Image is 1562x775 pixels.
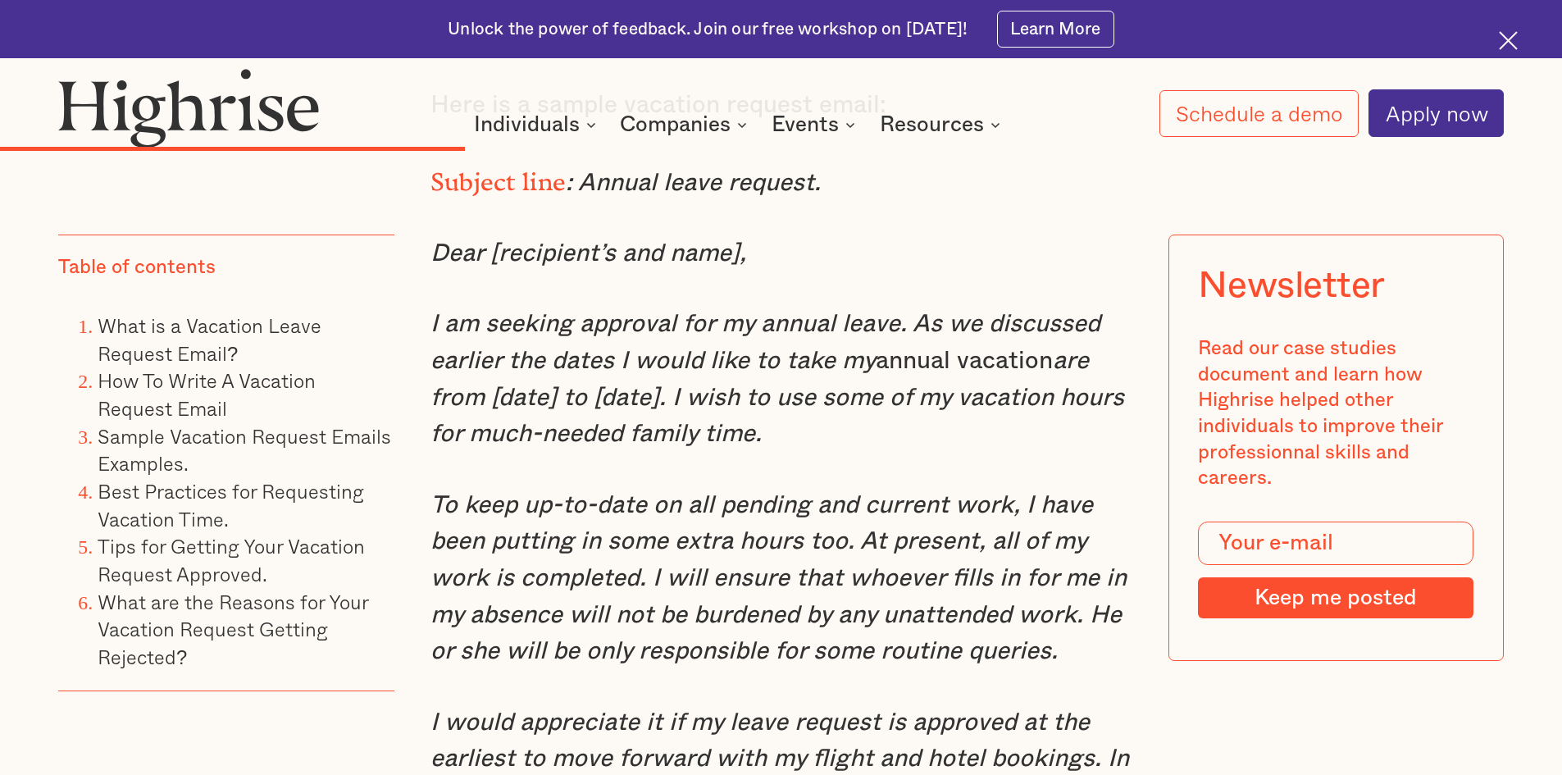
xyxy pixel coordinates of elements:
[566,171,821,195] em: : Annual leave request.
[98,476,364,534] a: Best Practices for Requesting Vacation Time.
[1198,264,1385,307] div: Newsletter
[1499,31,1518,50] img: Cross icon
[58,255,216,281] div: Table of contents
[1198,522,1473,566] input: Your e-mail
[474,115,580,134] div: Individuals
[1368,89,1504,137] a: Apply now
[98,586,368,671] a: What are the Reasons for Your Vacation Request Getting Rejected?
[772,115,839,134] div: Events
[880,115,984,134] div: Resources
[997,11,1114,48] a: Learn More
[430,493,1127,664] em: To keep up-to-date on all pending and current work, I have been putting in some extra hours too. ...
[430,306,1132,453] p: annual vacation
[1198,522,1473,618] form: Modal Form
[620,115,731,134] div: Companies
[1159,90,1359,137] a: Schedule a demo
[1198,577,1473,618] input: Keep me posted
[430,168,567,184] strong: Subject line
[98,421,391,479] a: Sample Vacation Request Emails Examples.
[58,68,319,147] img: Highrise logo
[430,241,746,266] em: Dear [recipient’s and name],
[880,115,1005,134] div: Resources
[772,115,860,134] div: Events
[620,115,752,134] div: Companies
[98,365,316,423] a: How To Write A Vacation Request Email
[1198,336,1473,492] div: Read our case studies document and learn how Highrise helped other individuals to improve their p...
[448,18,968,41] div: Unlock the power of feedback. Join our free workshop on [DATE]!
[474,115,601,134] div: Individuals
[430,349,1124,446] em: are from [date] to [date]. I wish to use some of my vacation hours for much-needed family time.
[430,312,1100,373] em: I am seeking approval for my annual leave. As we discussed earlier the dates I would like to take my
[98,310,321,368] a: What is a Vacation Leave Request Email?
[98,531,365,589] a: Tips for Getting Your Vacation Request Approved.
